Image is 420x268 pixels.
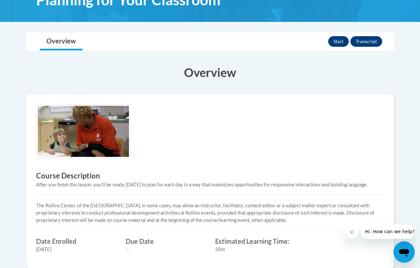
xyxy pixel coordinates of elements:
[36,171,384,181] h3: Course Description
[215,246,295,253] div: 20m
[40,33,83,50] a: Overview
[350,36,382,47] button: Transcript
[345,226,358,239] iframe: Close message
[126,246,205,253] div: --
[393,241,415,263] iframe: Button to launch messaging window
[361,224,415,239] iframe: Message from company
[36,104,131,159] img: Course logo image
[328,36,349,47] button: Start
[36,246,116,253] div: [DATE]
[126,237,205,245] label: Due Date
[36,237,116,245] label: Date Enrolled
[36,181,384,188] div: After you finish this lesson, you'll be ready [DATE] to plan for each day in a way that maximizes...
[215,237,295,245] label: Estimated Learning Time:
[36,202,384,224] p: The Rollins Center, of the [GEOGRAPHIC_DATA], in some cases, may allow an instructor, facilitator...
[26,64,394,81] h3: Overview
